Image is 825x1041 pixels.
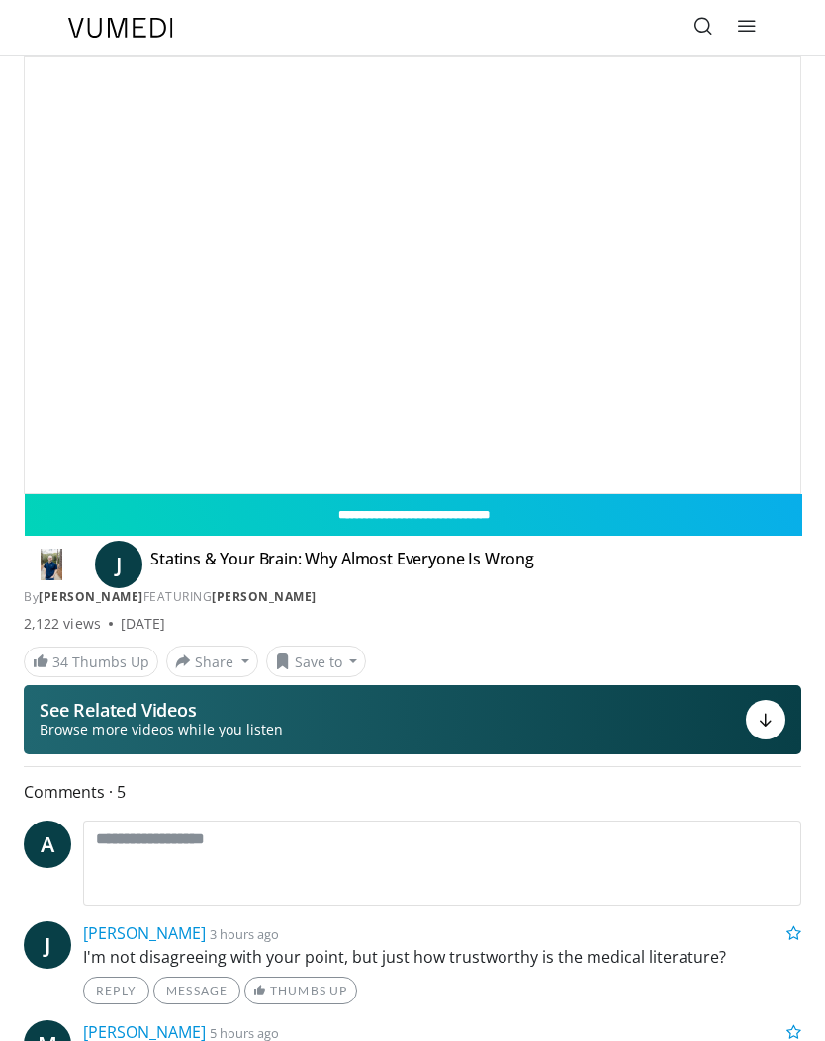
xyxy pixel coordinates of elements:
[121,614,165,634] div: [DATE]
[83,945,801,969] p: I'm not disagreeing with your point, but just how trustworthy is the medical literature?
[166,646,258,677] button: Share
[24,549,79,580] img: Dr. Jordan Rennicke
[24,821,71,868] a: A
[24,588,801,606] div: By FEATURING
[24,685,801,754] button: See Related Videos Browse more videos while you listen
[95,541,142,588] a: J
[153,977,240,1004] a: Message
[24,614,101,634] span: 2,122 views
[150,549,534,580] h4: Statins & Your Brain: Why Almost Everyone Is Wrong
[83,977,149,1004] a: Reply
[83,922,206,944] a: [PERSON_NAME]
[24,779,801,805] span: Comments 5
[212,588,317,605] a: [PERSON_NAME]
[266,646,367,677] button: Save to
[24,647,158,677] a: 34 Thumbs Up
[244,977,356,1004] a: Thumbs Up
[52,652,68,671] span: 34
[40,700,283,720] p: See Related Videos
[40,720,283,739] span: Browse more videos while you listen
[68,18,173,38] img: VuMedi Logo
[24,921,71,969] a: J
[210,925,279,943] small: 3 hours ago
[25,57,800,493] video-js: Video Player
[39,588,143,605] a: [PERSON_NAME]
